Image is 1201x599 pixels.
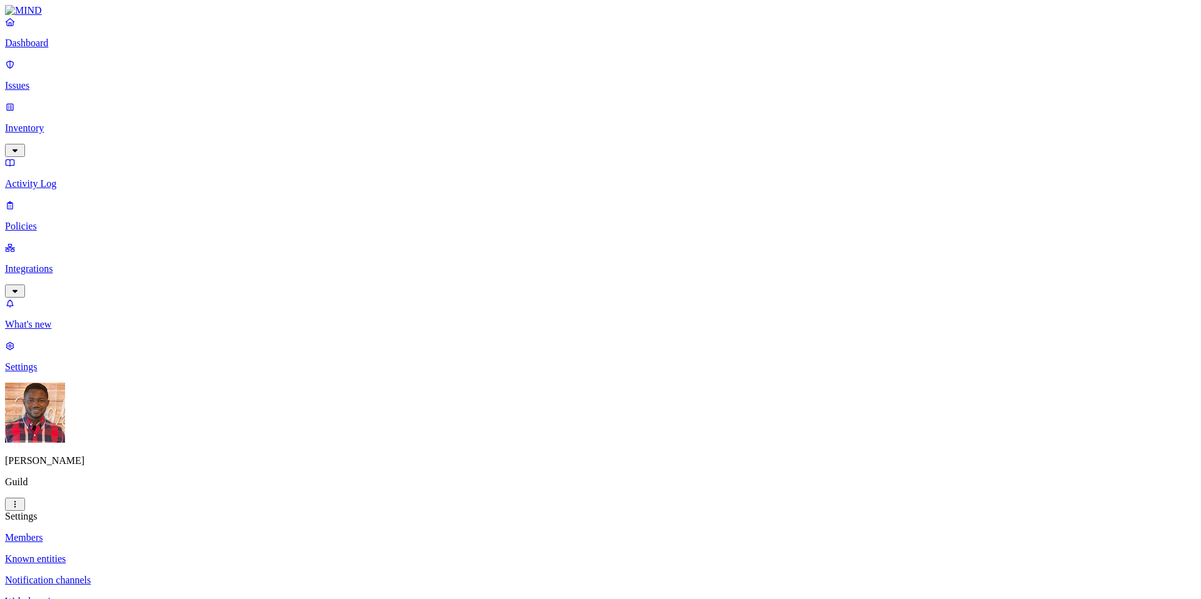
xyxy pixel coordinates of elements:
div: Settings [5,511,1196,522]
a: Inventory [5,101,1196,155]
a: MIND [5,5,1196,16]
a: Integrations [5,242,1196,296]
a: Settings [5,340,1196,373]
a: Members [5,532,1196,543]
img: MIND [5,5,42,16]
img: Charles Sawadogo [5,383,65,443]
p: [PERSON_NAME] [5,455,1196,466]
a: Notification channels [5,575,1196,586]
p: Inventory [5,123,1196,134]
p: What's new [5,319,1196,330]
p: Integrations [5,263,1196,274]
p: Activity Log [5,178,1196,189]
p: Guild [5,476,1196,488]
a: Activity Log [5,157,1196,189]
p: Issues [5,80,1196,91]
a: Dashboard [5,16,1196,49]
p: Settings [5,361,1196,373]
a: Issues [5,59,1196,91]
a: Policies [5,199,1196,232]
a: What's new [5,298,1196,330]
a: Known entities [5,553,1196,565]
p: Dashboard [5,38,1196,49]
p: Policies [5,221,1196,232]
